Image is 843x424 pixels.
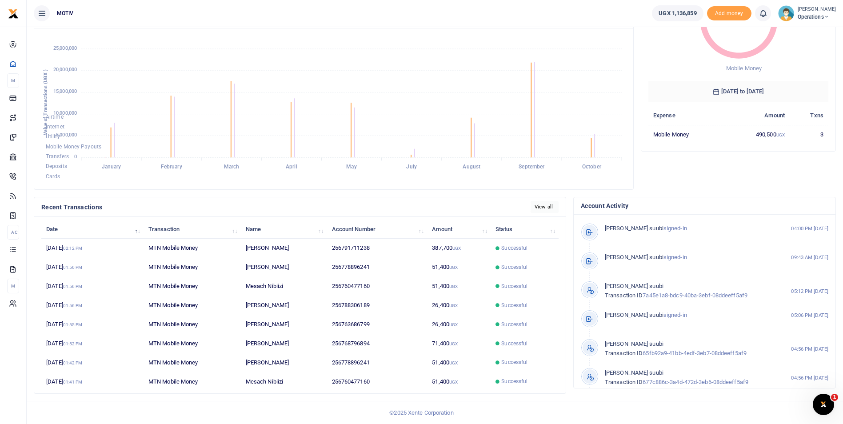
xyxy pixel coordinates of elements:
[791,345,828,353] small: 04:56 PM [DATE]
[144,277,241,296] td: MTN Mobile Money
[605,369,663,376] span: [PERSON_NAME] suubi
[652,5,703,21] a: UGX 1,136,859
[144,258,241,277] td: MTN Mobile Money
[327,239,427,258] td: 256791711238
[46,114,64,120] span: Airtime
[605,253,772,262] p: signed-in
[776,132,785,137] small: UGX
[56,132,77,138] tspan: 5,000,000
[726,65,762,72] span: Mobile Money
[224,164,239,170] tspan: March
[7,73,19,88] li: M
[501,282,527,290] span: Successful
[63,360,83,365] small: 01:42 PM
[427,220,491,239] th: Amount: activate to sort column ascending
[449,265,458,270] small: UGX
[501,320,527,328] span: Successful
[427,372,491,391] td: 51,400
[725,125,790,144] td: 490,500
[41,296,144,315] td: [DATE]
[41,239,144,258] td: [DATE]
[241,353,327,372] td: [PERSON_NAME]
[53,110,77,116] tspan: 10,000,000
[605,225,663,232] span: [PERSON_NAME] suubi
[41,277,144,296] td: [DATE]
[648,125,725,144] td: Mobile Money
[449,303,458,308] small: UGX
[327,372,427,391] td: 256760477160
[605,340,663,347] span: [PERSON_NAME] suubi
[605,340,772,358] p: 65fb92a9-41bb-4edf-3eb7-08ddeeff5af9
[427,353,491,372] td: 51,400
[605,311,772,320] p: signed-in
[707,6,751,21] li: Toup your wallet
[327,258,427,277] td: 256778896241
[46,164,67,170] span: Deposits
[605,292,643,299] span: Transaction ID
[605,283,663,289] span: [PERSON_NAME] suubi
[63,341,83,346] small: 01:52 PM
[449,380,458,384] small: UGX
[790,106,828,125] th: Txns
[327,277,427,296] td: 256760477160
[41,202,523,212] h4: Recent Transactions
[778,5,836,21] a: profile-user [PERSON_NAME] Operations
[707,6,751,21] span: Add money
[53,89,77,95] tspan: 15,000,000
[41,372,144,391] td: [DATE]
[63,380,83,384] small: 01:41 PM
[798,6,836,13] small: [PERSON_NAME]
[605,368,772,387] p: 677c886c-3a4d-472d-3eb6-08ddeeff5af9
[8,10,19,16] a: logo-small logo-large logo-large
[63,303,83,308] small: 01:56 PM
[648,81,828,102] h6: [DATE] to [DATE]
[427,296,491,315] td: 26,400
[144,334,241,353] td: MTN Mobile Money
[241,239,327,258] td: [PERSON_NAME]
[46,173,60,180] span: Cards
[241,372,327,391] td: Mesach Nibiizi
[659,9,696,18] span: UGX 1,136,859
[144,315,241,334] td: MTN Mobile Money
[463,164,480,170] tspan: August
[831,394,838,401] span: 1
[241,220,327,239] th: Name: activate to sort column ascending
[791,288,828,295] small: 05:12 PM [DATE]
[581,201,828,211] h4: Account Activity
[449,341,458,346] small: UGX
[63,265,83,270] small: 01:56 PM
[778,5,794,21] img: profile-user
[427,277,491,296] td: 51,400
[327,296,427,315] td: 256788306189
[648,106,725,125] th: Expense
[605,350,643,356] span: Transaction ID
[491,220,559,239] th: Status: activate to sort column ascending
[7,225,19,240] li: Ac
[241,334,327,353] td: [PERSON_NAME]
[7,279,19,293] li: M
[63,322,83,327] small: 01:55 PM
[241,258,327,277] td: [PERSON_NAME]
[53,45,77,51] tspan: 25,000,000
[449,284,458,289] small: UGX
[605,254,663,260] span: [PERSON_NAME] suubi
[41,334,144,353] td: [DATE]
[791,374,828,382] small: 04:56 PM [DATE]
[501,358,527,366] span: Successful
[452,246,461,251] small: UGX
[427,258,491,277] td: 51,400
[41,258,144,277] td: [DATE]
[41,315,144,334] td: [DATE]
[605,379,643,385] span: Transaction ID
[286,164,297,170] tspan: April
[648,5,707,21] li: Wallet ballance
[605,224,772,233] p: signed-in
[63,284,83,289] small: 01:56 PM
[791,225,828,232] small: 04:00 PM [DATE]
[327,220,427,239] th: Account Number: activate to sort column ascending
[449,322,458,327] small: UGX
[519,164,545,170] tspan: September
[327,334,427,353] td: 256768796894
[8,8,19,19] img: logo-small
[241,296,327,315] td: [PERSON_NAME]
